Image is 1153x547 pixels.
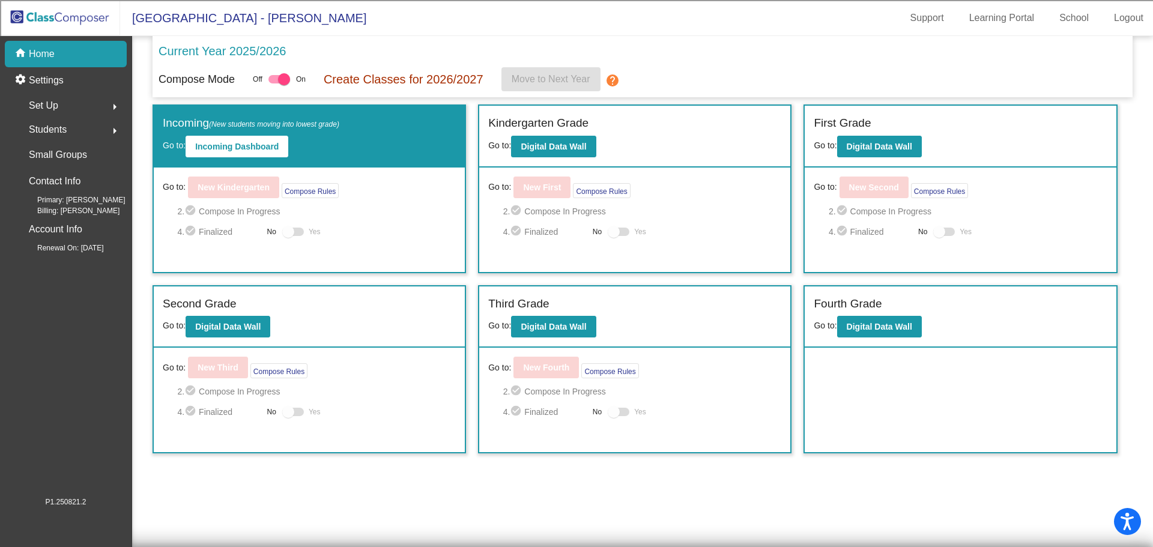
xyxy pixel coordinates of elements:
[29,73,64,88] p: Settings
[573,183,630,198] button: Compose Rules
[5,419,111,432] input: Search sources
[5,71,1148,82] div: Options
[503,225,587,239] span: 4. Finalized
[593,226,602,237] span: No
[5,234,1148,244] div: TODO: put dlg title
[5,223,1148,234] div: Visual Art
[837,316,922,337] button: Digital Data Wall
[5,190,1148,201] div: Magazine
[814,321,837,330] span: Go to:
[593,406,602,417] span: No
[840,177,909,198] button: New Second
[14,73,29,88] mat-icon: settings
[5,104,1148,115] div: Move To ...
[195,322,261,331] b: Digital Data Wall
[510,405,524,419] mat-icon: check_circle
[5,115,1148,125] div: Delete
[5,158,1148,169] div: Add Outline Template
[107,124,122,138] mat-icon: arrow_right
[829,225,912,239] span: 4. Finalized
[188,177,279,198] button: New Kindergarten
[521,322,586,331] b: Digital Data Wall
[837,136,922,157] button: Digital Data Wall
[512,74,590,84] span: Move to Next Year
[159,42,286,60] p: Current Year 2025/2026
[5,147,1148,158] div: Print
[209,120,339,128] span: (New students moving into lowest grade)
[847,142,912,151] b: Digital Data Wall
[5,136,1148,147] div: Download
[911,183,968,198] button: Compose Rules
[5,180,1148,190] div: Journal
[501,67,601,91] button: Move to Next Year
[511,136,596,157] button: Digital Data Wall
[5,5,251,16] div: Home
[918,226,927,237] span: No
[253,74,262,85] span: Off
[5,268,1148,279] div: ???
[177,225,261,239] span: 4. Finalized
[605,73,620,88] mat-icon: help
[488,181,511,193] span: Go to:
[5,333,1148,343] div: CANCEL
[5,257,1148,268] div: CANCEL
[163,115,339,132] label: Incoming
[829,204,1107,219] span: 2. Compose In Progress
[513,177,570,198] button: New First
[29,121,67,138] span: Students
[296,74,306,85] span: On
[5,212,1148,223] div: Television/Radio
[488,295,549,313] label: Third Grade
[503,384,782,399] span: 2. Compose In Progress
[163,295,237,313] label: Second Grade
[523,363,569,372] b: New Fourth
[29,147,87,163] p: Small Groups
[836,204,850,219] mat-icon: check_circle
[5,28,1148,39] div: Sort A > Z
[488,115,589,132] label: Kindergarten Grade
[488,361,511,374] span: Go to:
[282,183,339,198] button: Compose Rules
[186,136,288,157] button: Incoming Dashboard
[188,357,248,378] button: New Third
[960,225,972,239] span: Yes
[814,181,837,193] span: Go to:
[634,225,646,239] span: Yes
[29,47,55,61] p: Home
[309,225,321,239] span: Yes
[184,204,199,219] mat-icon: check_circle
[309,405,321,419] span: Yes
[5,279,1148,289] div: This outline has no content. Would you like to delete it?
[18,205,120,216] span: Billing: [PERSON_NAME]
[814,141,837,150] span: Go to:
[5,354,1148,365] div: New source
[5,16,111,28] input: Search outlines
[5,397,1148,408] div: JOURNAL
[267,226,276,237] span: No
[250,363,307,378] button: Compose Rules
[5,387,1148,397] div: WEBSITE
[163,181,186,193] span: Go to:
[5,408,1148,419] div: MORE
[488,141,511,150] span: Go to:
[198,183,270,192] b: New Kindergarten
[29,173,80,190] p: Contact Info
[163,321,186,330] span: Go to:
[163,361,186,374] span: Go to:
[5,376,1148,387] div: BOOK
[5,93,1148,104] div: Rename
[159,71,235,88] p: Compose Mode
[267,406,276,417] span: No
[511,316,596,337] button: Digital Data Wall
[5,322,1148,333] div: Home
[186,316,270,337] button: Digital Data Wall
[523,183,561,192] b: New First
[184,384,199,399] mat-icon: check_circle
[5,169,1148,180] div: Search for Source
[510,384,524,399] mat-icon: check_circle
[184,225,199,239] mat-icon: check_circle
[5,365,1148,376] div: SAVE
[29,221,82,238] p: Account Info
[847,322,912,331] b: Digital Data Wall
[177,204,456,219] span: 2. Compose In Progress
